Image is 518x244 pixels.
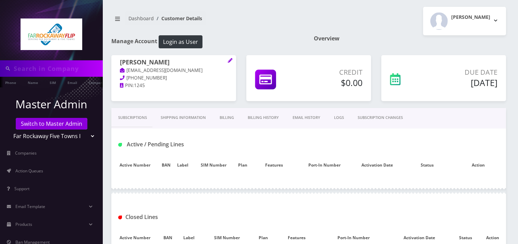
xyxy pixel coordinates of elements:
[451,155,506,175] th: Action
[21,19,82,50] img: Far Rockaway Five Towns Flip
[154,15,202,22] li: Customer Details
[304,77,362,88] h5: $0.00
[241,108,286,127] a: Billing History
[46,77,59,87] a: SIM
[15,221,32,227] span: Products
[118,141,238,148] h1: Active / Pending Lines
[2,77,20,87] a: Phone
[154,108,213,127] a: Shipping Information
[159,35,202,48] button: Login as User
[85,77,108,87] a: Company
[126,75,167,81] span: [PHONE_NUMBER]
[111,35,304,48] h1: Manage Account
[429,67,497,77] p: Due Date
[111,108,154,127] a: Subscriptions
[120,59,227,67] h1: [PERSON_NAME]
[64,77,81,87] a: Email
[120,82,134,89] a: PIN:
[16,118,87,130] a: Switch to Master Admin
[351,108,410,127] a: SUBSCRIPTION CHANGES
[15,204,45,209] span: Email Template
[213,108,241,127] a: Billing
[327,108,351,127] a: LOGS
[159,155,173,175] th: BAN
[451,14,490,20] h2: [PERSON_NAME]
[128,15,154,22] a: Dashboard
[250,155,297,175] th: Features
[423,7,506,35] button: [PERSON_NAME]
[120,67,202,74] a: [EMAIL_ADDRESS][DOMAIN_NAME]
[157,37,202,45] a: Login as User
[298,155,351,175] th: Port-In Number
[351,155,404,175] th: Activation Date
[118,143,122,147] img: Active / Pending Lines
[304,67,362,77] p: Credit
[314,35,506,42] h1: Overview
[134,82,145,88] span: 1245
[14,186,29,192] span: Support
[111,11,304,31] nav: breadcrumb
[235,155,250,175] th: Plan
[24,77,41,87] a: Name
[118,216,122,219] img: Closed Lines
[15,168,43,174] span: Action Queues
[429,77,497,88] h5: [DATE]
[286,108,327,127] a: EMAIL HISTORY
[404,155,451,175] th: Status
[111,155,159,175] th: Active Number
[118,214,238,220] h1: Closed Lines
[173,155,192,175] th: Label
[14,62,101,75] input: Search in Company
[15,150,37,156] span: Companies
[192,155,235,175] th: SIM Number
